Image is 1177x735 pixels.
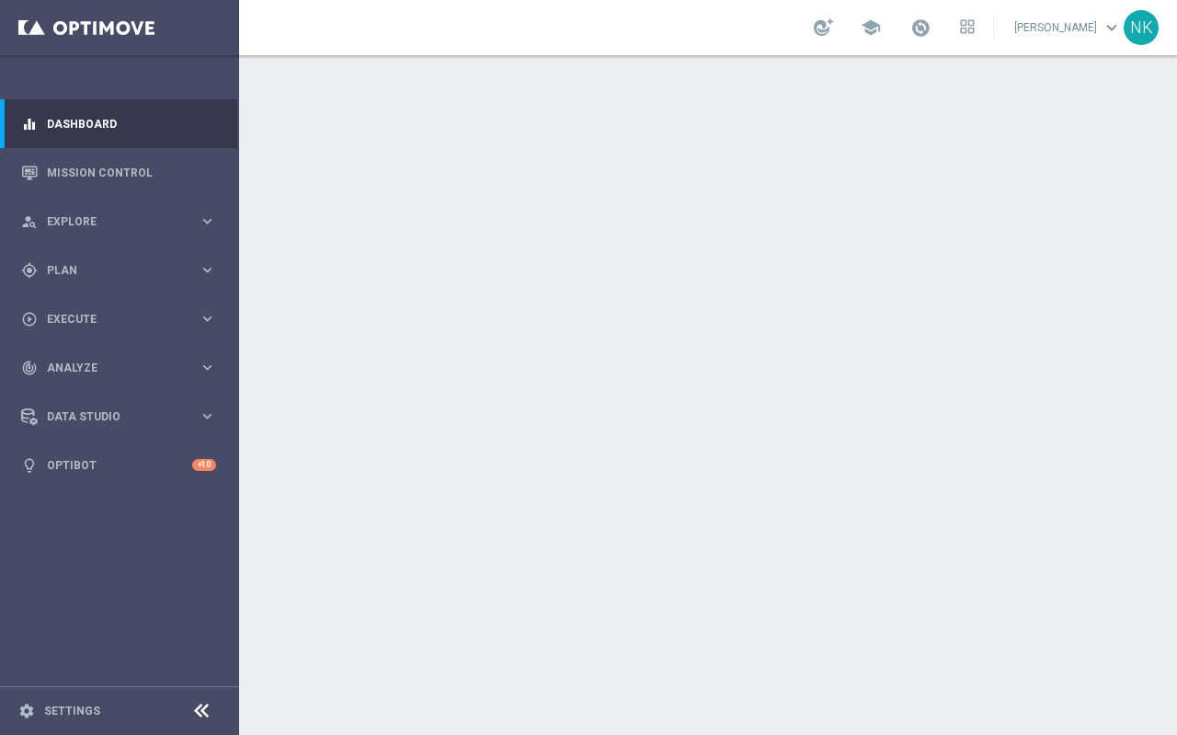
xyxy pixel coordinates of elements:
button: Mission Control [20,166,217,180]
i: keyboard_arrow_right [199,261,216,279]
i: keyboard_arrow_right [199,408,216,425]
button: gps_fixed Plan keyboard_arrow_right [20,263,217,278]
a: [PERSON_NAME]keyboard_arrow_down [1012,14,1124,41]
i: equalizer [21,116,38,132]
span: keyboard_arrow_down [1102,17,1122,38]
a: Settings [44,706,100,717]
i: keyboard_arrow_right [199,359,216,376]
i: person_search [21,213,38,230]
i: keyboard_arrow_right [199,310,216,327]
i: settings [18,703,35,719]
div: Mission Control [21,148,216,197]
div: Plan [21,262,199,279]
a: Dashboard [47,99,216,148]
div: Execute [21,311,199,327]
a: Optibot [47,441,192,489]
span: Plan [47,265,199,276]
i: lightbulb [21,457,38,474]
button: Data Studio keyboard_arrow_right [20,409,217,424]
div: Explore [21,213,199,230]
span: school [861,17,881,38]
span: Explore [47,216,199,227]
button: track_changes Analyze keyboard_arrow_right [20,361,217,375]
button: play_circle_outline Execute keyboard_arrow_right [20,312,217,327]
div: Optibot [21,441,216,489]
div: +10 [192,459,216,471]
button: equalizer Dashboard [20,117,217,132]
div: Dashboard [21,99,216,148]
div: Data Studio [21,408,199,425]
span: Analyze [47,362,199,373]
i: gps_fixed [21,262,38,279]
div: Analyze [21,360,199,376]
div: NK [1124,10,1159,45]
span: Execute [47,314,199,325]
span: Data Studio [47,411,199,422]
button: lightbulb Optibot +10 [20,458,217,473]
i: play_circle_outline [21,311,38,327]
button: person_search Explore keyboard_arrow_right [20,214,217,229]
i: track_changes [21,360,38,376]
i: keyboard_arrow_right [199,212,216,230]
a: Mission Control [47,148,216,197]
